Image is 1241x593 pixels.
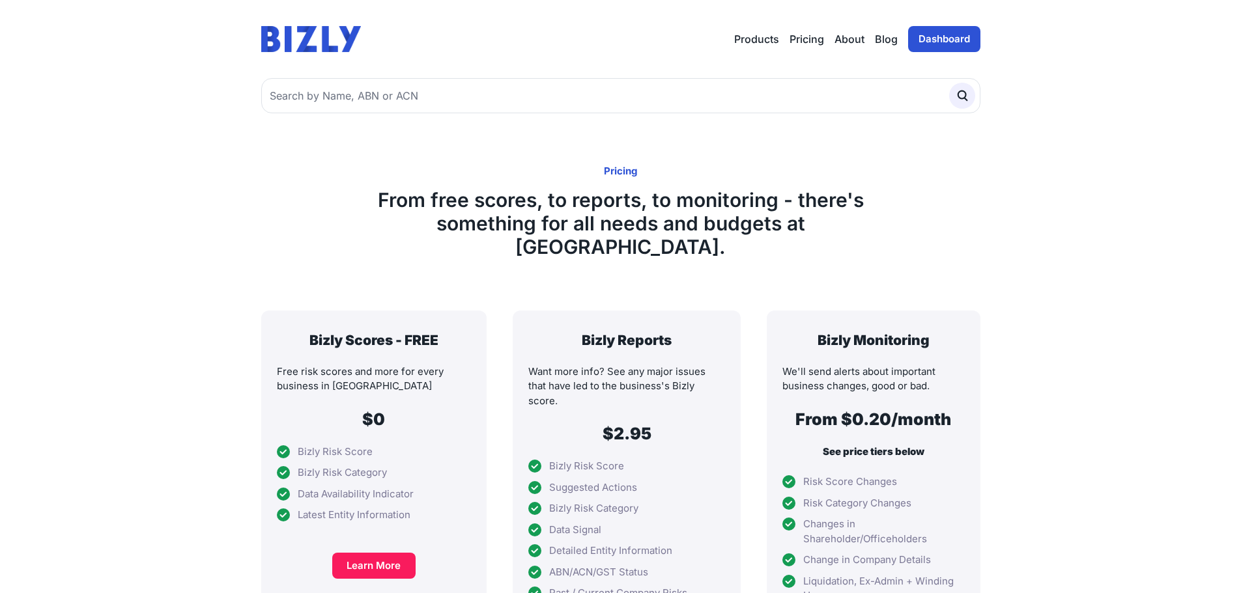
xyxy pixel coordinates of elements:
p: See price tiers below [782,445,964,460]
p: Want more info? See any major issues that have led to the business's Bizly score. [528,365,725,409]
a: Pricing [790,31,824,47]
h2: $2.95 [528,424,725,443]
li: Detailed Entity Information [528,544,725,559]
a: Learn More [332,553,416,579]
a: About [834,31,864,47]
li: Risk Score Changes [782,475,964,490]
h2: $0 [277,409,472,429]
li: Latest Entity Information [277,508,472,523]
li: Changes in Shareholder/Officeholders [782,517,964,546]
p: We'll send alerts about important business changes, good or bad. [782,365,964,394]
li: Data Availability Indicator [277,487,472,502]
p: Free risk scores and more for every business in [GEOGRAPHIC_DATA] [277,365,472,394]
h2: From $0.20/month [782,409,964,429]
input: Search by Name, ABN or ACN [261,78,980,113]
li: Bizly Risk Category [528,501,725,516]
li: ABN/ACN/GST Status [528,565,725,580]
li: Suggested Actions [528,480,725,495]
li: Data Signal [528,523,725,538]
li: Bizly Risk Category [277,465,472,480]
li: Bizly Risk Score [528,459,725,474]
a: Dashboard [908,26,980,52]
a: Blog [875,31,898,47]
h3: Bizly Scores - FREE [277,331,472,349]
h3: Bizly Monitoring [782,331,964,349]
li: Change in Company Details [782,553,964,568]
button: Products [734,31,779,47]
h1: From free scores, to reports, to monitoring - there's something for all needs and budgets at [GEO... [329,188,913,258]
li: Bizly Risk Score [277,445,472,460]
h3: Bizly Reports [528,331,725,349]
li: Risk Category Changes [782,496,964,511]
